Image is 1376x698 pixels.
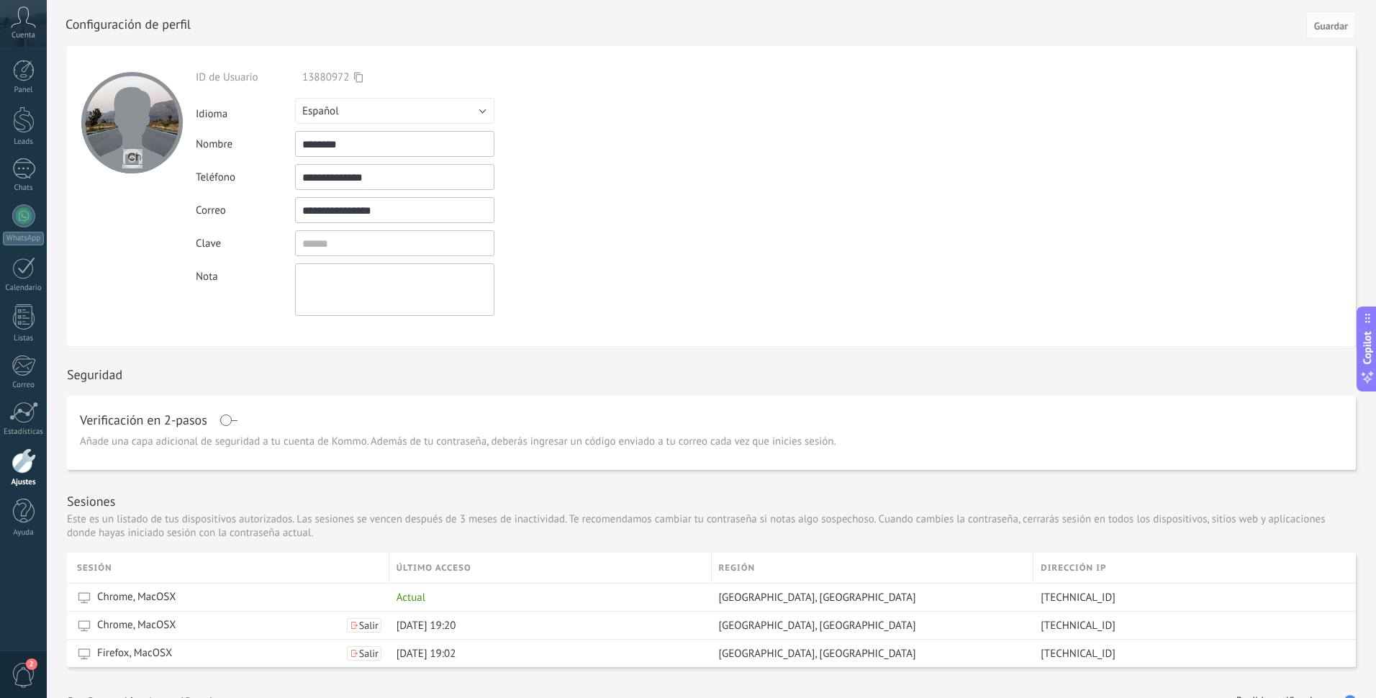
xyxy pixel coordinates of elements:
[347,618,381,633] button: Salir
[359,620,379,630] span: Salir
[719,619,916,633] span: [GEOGRAPHIC_DATA], [GEOGRAPHIC_DATA]
[295,98,494,124] button: Español
[1033,612,1345,639] div: 190.219.41.82
[719,647,916,661] span: [GEOGRAPHIC_DATA], [GEOGRAPHIC_DATA]
[359,648,379,658] span: Salir
[196,137,295,151] div: Nombre
[67,366,122,383] h1: Seguridad
[719,591,916,604] span: [GEOGRAPHIC_DATA], [GEOGRAPHIC_DATA]
[196,204,295,217] div: Correo
[712,640,1027,667] div: Panama City, Panama
[26,658,37,670] span: 2
[397,647,456,661] span: [DATE] 19:02
[3,334,45,343] div: Listas
[712,553,1033,583] div: Región
[3,284,45,293] div: Calendario
[397,591,425,604] span: Actual
[3,232,44,245] div: WhatsApp
[12,31,35,40] span: Cuenta
[3,381,45,390] div: Correo
[67,512,1356,540] p: Este es un listado de tus dispositivos autorizados. Las sesiones se vencen después de 3 meses de ...
[389,553,711,583] div: último acceso
[1033,640,1345,667] div: 200.75.220.218
[3,528,45,538] div: Ayuda
[397,619,456,633] span: [DATE] 19:20
[3,86,45,95] div: Panel
[196,171,295,184] div: Teléfono
[1314,21,1348,31] span: Guardar
[347,646,381,661] button: Salir
[3,183,45,193] div: Chats
[97,590,176,604] span: Chrome, MacOSX
[302,71,349,84] span: 13880972
[1041,647,1115,661] span: [TECHNICAL_ID]
[196,237,295,250] div: Clave
[1306,12,1356,39] button: Guardar
[80,435,836,449] span: Añade una capa adicional de seguridad a tu cuenta de Kommo. Además de tu contraseña, deberás ingr...
[196,101,295,121] div: Idioma
[196,263,295,284] div: Nota
[3,478,45,487] div: Ajustes
[97,618,176,633] span: Chrome, MacOSX
[97,646,172,661] span: Firefox, MacOSX
[1041,591,1115,604] span: [TECHNICAL_ID]
[1360,332,1375,365] span: Copilot
[3,137,45,147] div: Leads
[302,104,339,118] span: Español
[67,493,115,509] h1: Sesiones
[196,71,295,84] div: ID de Usuario
[77,553,389,583] div: Sesión
[1033,584,1345,611] div: 95.173.216.111
[712,612,1027,639] div: Panama City, Panama
[80,414,207,426] h1: Verificación en 2-pasos
[1033,553,1356,583] div: Dirección IP
[712,584,1027,611] div: Dallas, United States
[1041,619,1115,633] span: [TECHNICAL_ID]
[3,427,45,437] div: Estadísticas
